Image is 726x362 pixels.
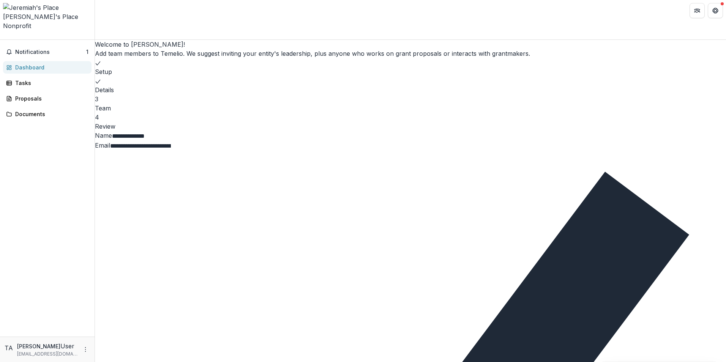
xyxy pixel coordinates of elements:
p: Add team members to Temelio. We suggest inviting your entity's leadership, plus anyone who works ... [95,49,726,58]
button: Partners [690,3,705,18]
h2: Welcome to [PERSON_NAME]! [95,40,726,49]
span: Nonprofit [3,22,31,30]
label: Email [95,142,110,149]
button: Get Help [708,3,723,18]
div: Dashboard [15,63,85,71]
div: 4 [95,113,726,122]
h3: Team [95,104,726,113]
button: More [81,345,90,354]
a: Dashboard [3,61,92,74]
img: Jeremiah's Place [3,3,92,12]
span: 1 [86,49,88,55]
div: Documents [15,110,85,118]
div: Tasks [15,79,85,87]
h3: Setup [95,67,726,76]
div: Proposals [15,94,85,102]
p: User [60,342,74,351]
a: Tasks [3,77,92,89]
span: Notifications [15,49,86,55]
button: Notifications1 [3,46,92,58]
p: [PERSON_NAME] [17,342,60,350]
a: Documents [3,108,92,120]
p: [EMAIL_ADDRESS][DOMAIN_NAME] [17,351,78,357]
h3: Review [95,122,726,131]
h3: Details [95,85,726,94]
div: Progress [95,58,726,131]
div: 3 [95,94,726,104]
a: Proposals [3,92,92,105]
div: [PERSON_NAME]'s Place [3,12,92,21]
label: Name [95,132,112,139]
div: Tammy Aupperle [5,343,14,353]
